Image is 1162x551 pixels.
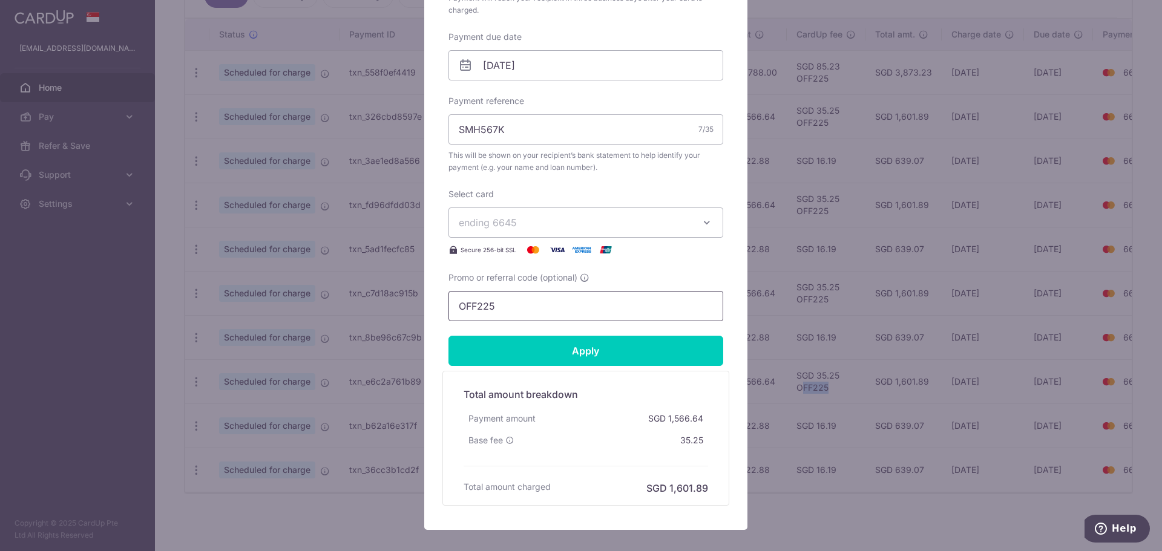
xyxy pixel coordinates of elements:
[675,429,708,451] div: 35.25
[448,31,522,43] label: Payment due date
[643,408,708,429] div: SGD 1,566.64
[448,50,723,80] input: DD / MM / YYYY
[448,95,524,107] label: Payment reference
[461,245,516,255] span: Secure 256-bit SSL
[646,481,708,495] h6: SGD 1,601.89
[521,243,545,257] img: Mastercard
[545,243,570,257] img: Visa
[464,387,708,402] h5: Total amount breakdown
[448,207,723,238] button: ending 6645
[448,149,723,174] span: This will be shown on your recipient’s bank statement to help identify your payment (e.g. your na...
[464,481,551,493] h6: Total amount charged
[698,123,714,135] div: 7/35
[448,336,723,366] input: Apply
[1085,515,1150,545] iframe: Opens a widget where you can find more information
[570,243,594,257] img: American Express
[448,188,494,200] label: Select card
[464,408,540,429] div: Payment amount
[459,217,517,229] span: ending 6645
[468,434,503,446] span: Base fee
[594,243,618,257] img: UnionPay
[448,272,577,284] span: Promo or referral code (optional)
